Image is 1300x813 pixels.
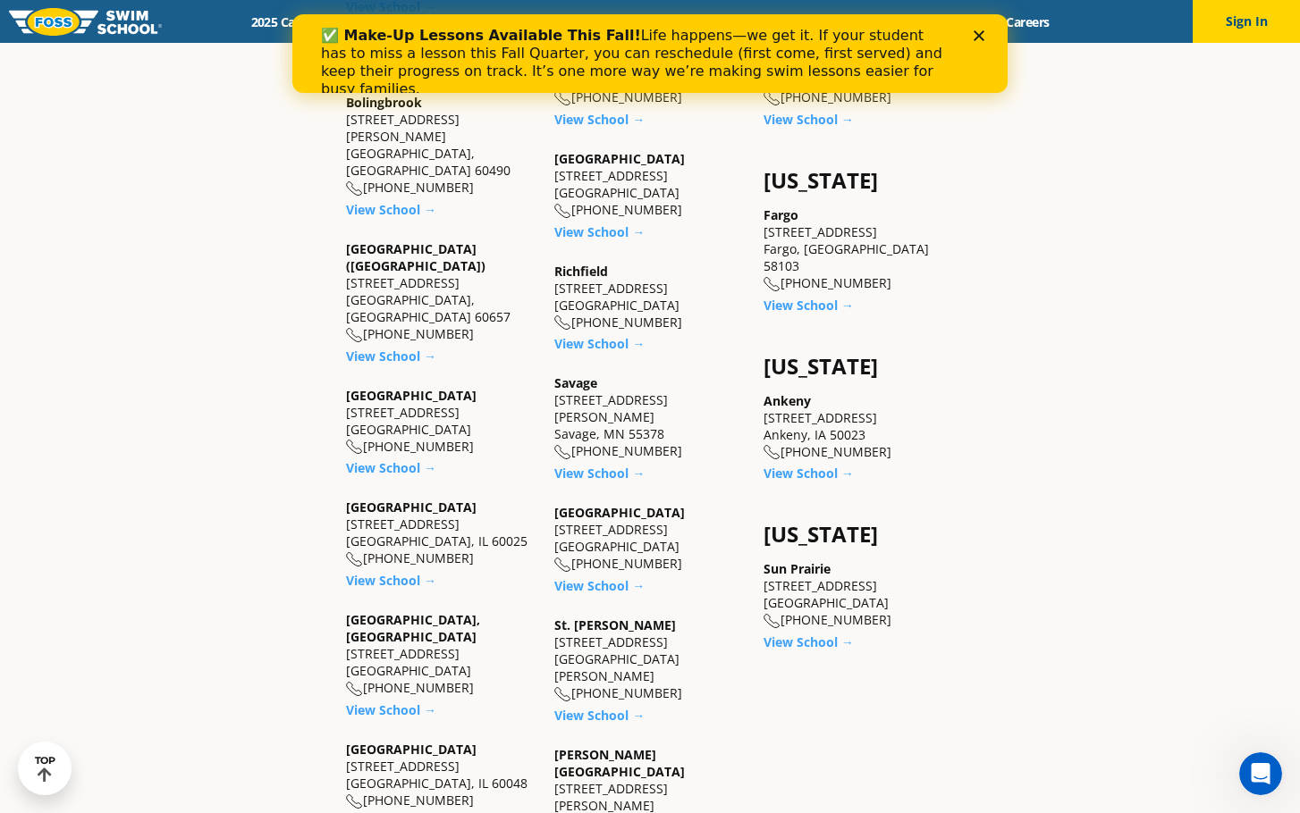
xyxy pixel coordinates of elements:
[764,465,854,482] a: View School →
[554,315,571,331] img: location-phone-o-icon.svg
[346,499,477,515] a: [GEOGRAPHIC_DATA]
[764,445,781,460] img: location-phone-o-icon.svg
[554,557,571,573] img: location-phone-o-icon.svg
[764,354,954,379] h4: [US_STATE]
[346,240,536,343] div: [STREET_ADDRESS] [GEOGRAPHIC_DATA], [GEOGRAPHIC_DATA] 60657 [PHONE_NUMBER]
[554,150,685,167] a: [GEOGRAPHIC_DATA]
[9,8,162,36] img: FOSS Swim School Logo
[554,223,645,240] a: View School →
[764,522,954,547] h4: [US_STATE]
[681,16,699,27] div: Close
[346,387,477,404] a: [GEOGRAPHIC_DATA]
[346,201,436,218] a: View School →
[346,440,363,455] img: location-phone-o-icon.svg
[764,206,798,223] a: Fargo
[292,14,1008,93] iframe: Intercom live chat banner
[764,206,954,292] div: [STREET_ADDRESS] Fargo, [GEOGRAPHIC_DATA] 58103 [PHONE_NUMBER]
[346,741,477,758] a: [GEOGRAPHIC_DATA]
[29,13,349,29] b: ✅ Make-Up Lessons Available This Fall!
[554,616,676,633] a: St. [PERSON_NAME]
[346,611,480,645] a: [GEOGRAPHIC_DATA], [GEOGRAPHIC_DATA]
[764,297,854,314] a: View School →
[346,552,363,567] img: location-phone-o-icon.svg
[554,374,597,391] a: Savage
[764,168,954,193] h4: [US_STATE]
[346,572,436,589] a: View School →
[934,13,991,30] a: Blog
[35,755,55,783] div: TOP
[764,560,831,577] a: Sun Prairie
[346,459,436,476] a: View School →
[554,746,685,780] a: [PERSON_NAME][GEOGRAPHIC_DATA]
[764,392,811,409] a: Ankeny
[346,701,436,718] a: View School →
[554,111,645,128] a: View School →
[554,707,645,724] a: View School →
[554,445,571,460] img: location-phone-o-icon.svg
[346,682,363,697] img: location-phone-o-icon.svg
[764,392,954,461] div: [STREET_ADDRESS] Ankeny, IA 50023 [PHONE_NUMBER]
[346,499,536,567] div: [STREET_ADDRESS] [GEOGRAPHIC_DATA], IL 60025 [PHONE_NUMBER]
[346,94,536,197] div: [STREET_ADDRESS][PERSON_NAME] [GEOGRAPHIC_DATA], [GEOGRAPHIC_DATA] 60490 [PHONE_NUMBER]
[346,611,536,697] div: [STREET_ADDRESS] [GEOGRAPHIC_DATA] [PHONE_NUMBER]
[346,94,422,111] a: Bolingbrook
[1239,752,1282,795] iframe: Intercom live chat
[764,111,854,128] a: View School →
[347,13,422,30] a: Schools
[554,465,645,482] a: View School →
[346,741,536,809] div: [STREET_ADDRESS] [GEOGRAPHIC_DATA], IL 60048 [PHONE_NUMBER]
[29,13,658,84] div: Life happens—we get it. If your student has to miss a lesson this Fall Quarter, you can reschedul...
[554,263,608,280] a: Richfield
[554,504,745,573] div: [STREET_ADDRESS] [GEOGRAPHIC_DATA] [PHONE_NUMBER]
[554,335,645,352] a: View School →
[745,13,934,30] a: Swim Like [PERSON_NAME]
[554,577,645,594] a: View School →
[554,91,571,106] img: location-phone-o-icon.svg
[554,150,745,219] div: [STREET_ADDRESS] [GEOGRAPHIC_DATA] [PHONE_NUMBER]
[554,687,571,702] img: location-phone-o-icon.svg
[422,13,578,30] a: Swim Path® Program
[764,91,781,106] img: location-phone-o-icon.svg
[554,204,571,219] img: location-phone-o-icon.svg
[991,13,1065,30] a: Careers
[346,348,436,365] a: View School →
[346,387,536,456] div: [STREET_ADDRESS] [GEOGRAPHIC_DATA] [PHONE_NUMBER]
[346,181,363,197] img: location-phone-o-icon.svg
[346,328,363,343] img: location-phone-o-icon.svg
[764,277,781,292] img: location-phone-o-icon.svg
[346,794,363,809] img: location-phone-o-icon.svg
[764,560,954,629] div: [STREET_ADDRESS] [GEOGRAPHIC_DATA] [PHONE_NUMBER]
[579,13,746,30] a: About [PERSON_NAME]
[235,13,347,30] a: 2025 Calendar
[554,263,745,331] div: [STREET_ADDRESS] [GEOGRAPHIC_DATA] [PHONE_NUMBER]
[346,240,485,274] a: [GEOGRAPHIC_DATA] ([GEOGRAPHIC_DATA])
[764,633,854,650] a: View School →
[554,616,745,702] div: [STREET_ADDRESS] [GEOGRAPHIC_DATA][PERSON_NAME] [PHONE_NUMBER]
[554,504,685,521] a: [GEOGRAPHIC_DATA]
[764,614,781,629] img: location-phone-o-icon.svg
[554,374,745,460] div: [STREET_ADDRESS][PERSON_NAME] Savage, MN 55378 [PHONE_NUMBER]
